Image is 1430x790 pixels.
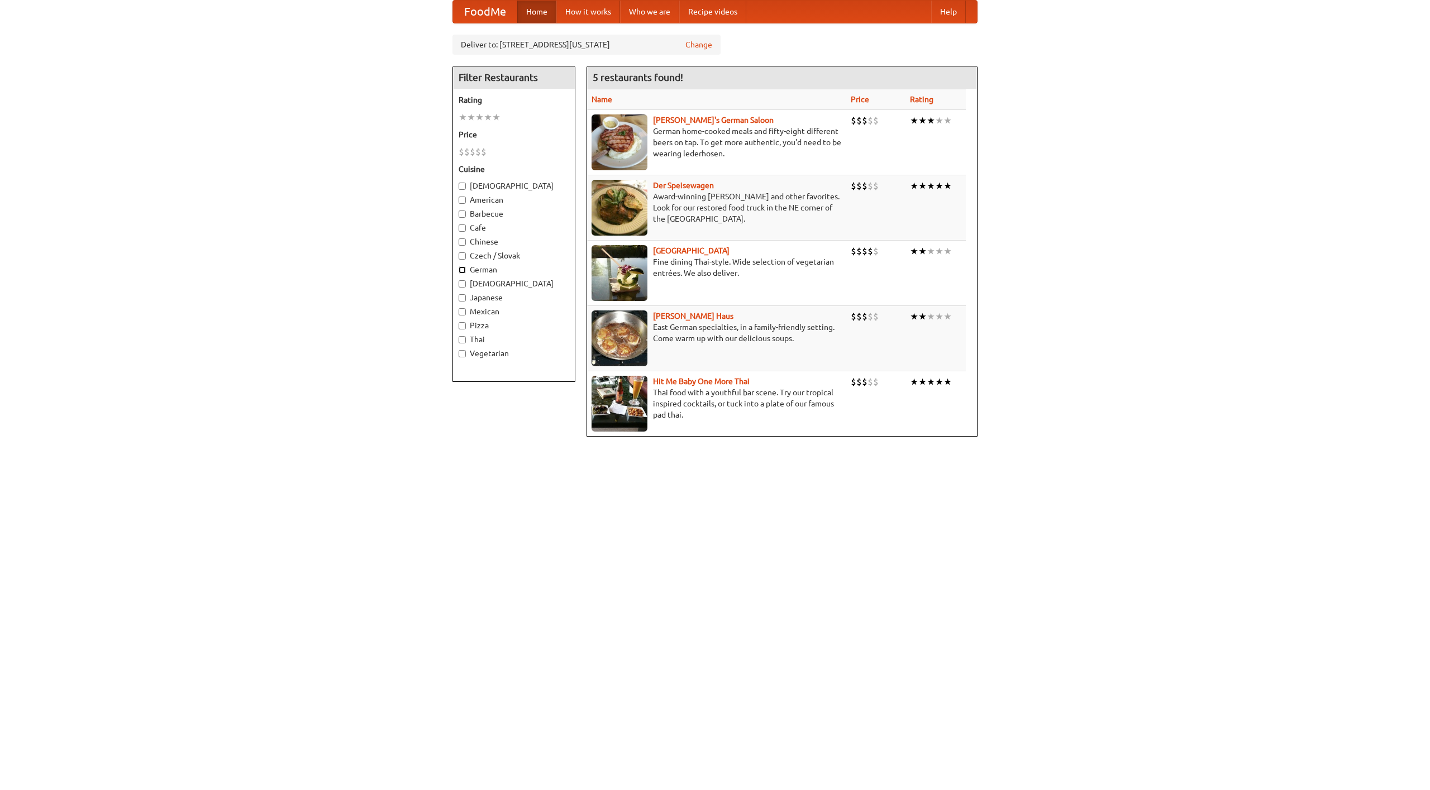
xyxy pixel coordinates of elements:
a: Recipe videos [679,1,746,23]
li: ★ [943,114,952,127]
li: ★ [918,310,927,323]
a: [PERSON_NAME] Haus [653,312,733,320]
label: Chinese [459,236,569,247]
li: $ [856,310,862,323]
label: Japanese [459,292,569,303]
li: $ [470,146,475,158]
li: ★ [910,114,918,127]
li: ★ [943,376,952,388]
label: Mexican [459,306,569,317]
li: $ [481,146,487,158]
li: ★ [910,310,918,323]
li: ★ [943,180,952,192]
b: [GEOGRAPHIC_DATA] [653,246,730,255]
a: Help [931,1,966,23]
p: East German specialties, in a family-friendly setting. Come warm up with our delicious soups. [592,322,842,344]
input: American [459,197,466,204]
li: $ [867,245,873,257]
li: $ [862,310,867,323]
li: ★ [918,114,927,127]
img: speisewagen.jpg [592,180,647,236]
a: Rating [910,95,933,104]
img: esthers.jpg [592,114,647,170]
li: ★ [484,111,492,123]
p: German home-cooked meals and fifty-eight different beers on tap. To get more authentic, you'd nee... [592,126,842,159]
li: $ [851,245,856,257]
li: $ [873,376,879,388]
a: Hit Me Baby One More Thai [653,377,750,386]
label: [DEMOGRAPHIC_DATA] [459,278,569,289]
li: ★ [927,180,935,192]
li: $ [851,310,856,323]
label: Vegetarian [459,348,569,359]
input: German [459,266,466,274]
label: Pizza [459,320,569,331]
li: ★ [935,376,943,388]
a: Change [685,39,712,50]
a: Name [592,95,612,104]
li: ★ [935,114,943,127]
li: $ [862,245,867,257]
a: How it works [556,1,620,23]
label: Czech / Slovak [459,250,569,261]
li: $ [851,114,856,127]
input: Vegetarian [459,350,466,357]
li: $ [873,245,879,257]
input: Mexican [459,308,466,315]
li: ★ [935,180,943,192]
li: $ [862,114,867,127]
img: babythai.jpg [592,376,647,432]
li: $ [851,376,856,388]
input: [DEMOGRAPHIC_DATA] [459,280,466,288]
img: kohlhaus.jpg [592,310,647,366]
li: ★ [467,111,475,123]
a: Who we are [620,1,679,23]
li: $ [475,146,481,158]
img: satay.jpg [592,245,647,301]
input: Czech / Slovak [459,252,466,260]
ng-pluralize: 5 restaurants found! [593,72,683,83]
li: $ [459,146,464,158]
li: ★ [492,111,500,123]
li: ★ [910,245,918,257]
li: $ [862,180,867,192]
label: Cafe [459,222,569,233]
li: $ [873,310,879,323]
a: [PERSON_NAME]'s German Saloon [653,116,774,125]
input: Barbecue [459,210,466,218]
li: ★ [943,310,952,323]
label: [DEMOGRAPHIC_DATA] [459,180,569,191]
a: Price [851,95,869,104]
li: ★ [918,180,927,192]
input: [DEMOGRAPHIC_DATA] [459,183,466,190]
label: American [459,194,569,205]
li: ★ [459,111,467,123]
li: ★ [927,310,935,323]
li: $ [856,180,862,192]
h5: Rating [459,94,569,106]
li: ★ [927,376,935,388]
li: $ [867,180,873,192]
p: Fine dining Thai-style. Wide selection of vegetarian entrées. We also deliver. [592,256,842,279]
input: Pizza [459,322,466,329]
li: ★ [943,245,952,257]
a: Der Speisewagen [653,181,714,190]
label: Thai [459,334,569,345]
li: ★ [927,114,935,127]
label: Barbecue [459,208,569,219]
li: ★ [910,376,918,388]
li: $ [867,114,873,127]
div: Deliver to: [STREET_ADDRESS][US_STATE] [452,35,721,55]
li: ★ [475,111,484,123]
a: Home [517,1,556,23]
li: $ [856,376,862,388]
li: $ [867,310,873,323]
input: Cafe [459,224,466,232]
a: FoodMe [453,1,517,23]
h4: Filter Restaurants [453,66,575,89]
li: $ [851,180,856,192]
li: $ [873,114,879,127]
